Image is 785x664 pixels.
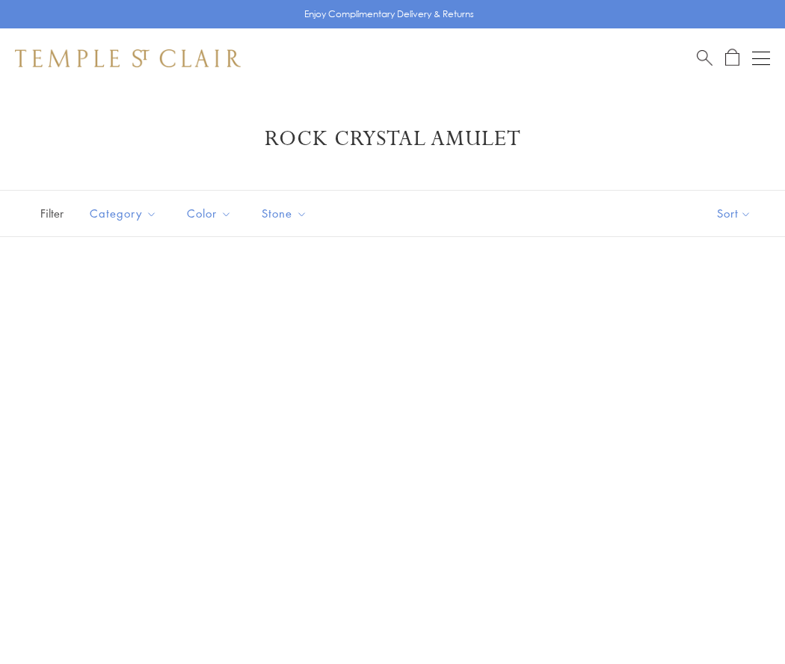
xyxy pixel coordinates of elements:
[37,126,748,153] h1: Rock Crystal Amulet
[254,204,318,223] span: Stone
[697,49,712,67] a: Search
[82,204,168,223] span: Category
[752,49,770,67] button: Open navigation
[176,197,243,230] button: Color
[15,49,241,67] img: Temple St. Clair
[78,197,168,230] button: Category
[683,191,785,236] button: Show sort by
[725,49,739,67] a: Open Shopping Bag
[304,7,474,22] p: Enjoy Complimentary Delivery & Returns
[250,197,318,230] button: Stone
[179,204,243,223] span: Color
